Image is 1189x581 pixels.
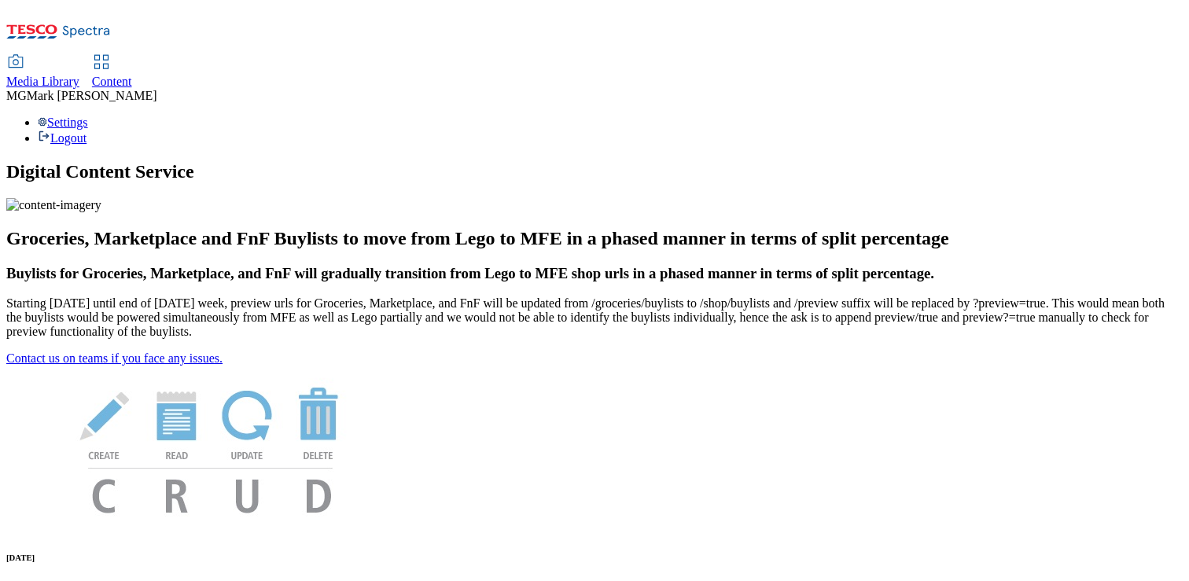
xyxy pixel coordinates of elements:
h2: Groceries, Marketplace and FnF Buylists to move from Lego to MFE in a phased manner in terms of s... [6,228,1183,249]
a: Logout [38,131,87,145]
p: Starting [DATE] until end of [DATE] week, preview urls for Groceries, Marketplace, and FnF will b... [6,296,1183,339]
h3: Buylists for Groceries, Marketplace, and FnF will gradually transition from Lego to MFE shop urls... [6,265,1183,282]
span: Mark [PERSON_NAME] [27,89,157,102]
a: Content [92,56,132,89]
h1: Digital Content Service [6,161,1183,182]
a: Contact us on teams if you face any issues. [6,351,223,365]
img: content-imagery [6,198,101,212]
img: News Image [6,366,415,530]
a: Media Library [6,56,79,89]
a: Settings [38,116,88,129]
h6: [DATE] [6,553,1183,562]
span: Media Library [6,75,79,88]
span: MG [6,89,27,102]
span: Content [92,75,132,88]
